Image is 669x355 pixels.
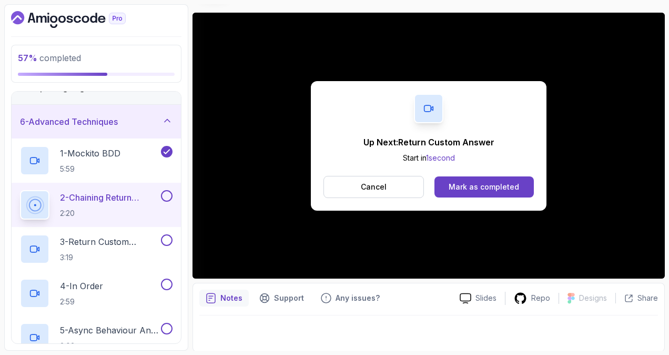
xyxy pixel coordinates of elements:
[475,293,496,303] p: Slides
[60,147,120,160] p: 1 - Mockito BDD
[199,290,249,307] button: notes button
[253,290,310,307] button: Support button
[426,153,455,162] span: 1 second
[60,280,103,292] p: 4 - In Order
[274,293,304,303] p: Support
[60,208,159,219] p: 2:20
[220,293,242,303] p: Notes
[336,293,380,303] p: Any issues?
[579,293,607,303] p: Designs
[615,293,658,303] button: Share
[323,176,424,198] button: Cancel
[361,182,387,192] p: Cancel
[192,13,665,279] iframe: 2 - Chaining return values
[363,153,494,163] p: Start in
[434,176,534,198] button: Mark as completed
[20,323,173,352] button: 5-Async Behaviour And Timeout()3:03
[20,234,173,264] button: 3-Return Custom Answer3:19
[505,292,559,305] a: Repo
[12,105,181,139] button: 6-Advanced Techniques
[637,293,658,303] p: Share
[60,164,120,174] p: 5:59
[60,324,159,337] p: 5 - Async Behaviour And Timeout()
[20,190,173,220] button: 2-Chaining Return Values2:20
[20,279,173,308] button: 4-In Order2:59
[315,290,386,307] button: Feedback button
[363,136,494,149] p: Up Next: Return Custom Answer
[449,182,519,192] div: Mark as completed
[20,146,173,175] button: 1-Mockito BDD5:59
[60,252,159,263] p: 3:19
[18,53,81,63] span: completed
[11,11,150,28] a: Dashboard
[60,297,103,307] p: 2:59
[60,341,159,351] p: 3:03
[18,53,37,63] span: 57 %
[60,235,159,248] p: 3 - Return Custom Answer
[451,293,505,304] a: Slides
[20,115,118,128] h3: 6 - Advanced Techniques
[531,293,550,303] p: Repo
[60,191,159,204] p: 2 - Chaining Return Values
